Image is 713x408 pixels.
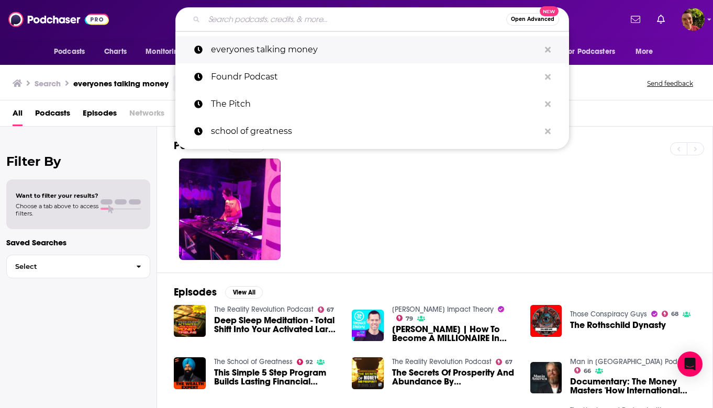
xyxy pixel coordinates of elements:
[6,237,150,247] p: Saved Searches
[8,9,109,29] img: Podchaser - Follow, Share and Rate Podcasts
[677,352,703,377] div: Open Intercom Messenger
[13,105,23,126] a: All
[47,42,98,62] button: open menu
[174,286,263,299] a: EpisodesView All
[570,357,692,366] a: Man in America Podcast
[682,8,705,31] button: Show profile menu
[214,357,293,366] a: The School of Greatness
[636,44,653,59] span: More
[16,202,98,217] span: Choose a tab above to access filters.
[174,139,219,152] h2: Podcasts
[392,368,518,386] a: The Secrets Of Prosperity And Abundance By Brian Scott (Unabridged Audiobook)
[392,368,518,386] span: The Secrets Of Prosperity And Abundance By [PERSON_NAME] (Unabridged Audiobook)
[104,44,127,59] span: Charts
[644,79,696,88] button: Send feedback
[16,192,98,199] span: Want to filter your results?
[318,307,335,313] a: 67
[565,44,615,59] span: For Podcasters
[214,368,340,386] a: This Simple 5 Step Program Builds Lasting Financial Freedom
[175,7,569,31] div: Search podcasts, credits, & more...
[570,377,696,395] a: Documentary: The Money Masters 'How International Bankers Gained Control of America'
[138,42,196,62] button: open menu
[175,36,569,63] a: everyones talking money
[558,42,630,62] button: open menu
[392,325,518,343] span: [PERSON_NAME] | How To Become A MILLIONAIRE In [DATE]: BUILD WEALTH Starting With $0
[530,362,562,394] img: Documentary: The Money Masters 'How International Bankers Gained Control of America'
[129,105,164,126] span: Networks
[584,369,591,373] span: 66
[7,263,128,270] span: Select
[662,311,678,317] a: 68
[570,377,696,395] span: Documentary: The Money Masters 'How International Bankers Gained Control of [GEOGRAPHIC_DATA]'
[175,118,569,145] a: school of greatness
[211,63,540,90] p: Foundr Podcast
[146,44,183,59] span: Monitoring
[671,312,678,316] span: 68
[175,63,569,90] a: Foundr Podcast
[211,36,540,63] p: everyones talking money
[574,367,591,373] a: 66
[496,359,513,365] a: 67
[392,357,492,366] a: The Reality Revolution Podcast
[306,360,313,365] span: 92
[682,8,705,31] span: Logged in as Marz
[570,321,666,330] a: The Rothschild Dynasty
[628,42,666,62] button: open menu
[35,105,70,126] a: Podcasts
[396,315,413,321] a: 79
[327,308,334,312] span: 67
[83,105,117,126] a: Episodes
[406,316,413,321] span: 79
[204,11,506,28] input: Search podcasts, credits, & more...
[35,78,61,88] h3: Search
[174,357,206,389] img: This Simple 5 Step Program Builds Lasting Financial Freedom
[174,305,206,337] img: Deep Sleep Meditation - Total Shift Into Your Activated Large Sums Of Money Timeline
[352,357,384,389] img: The Secrets Of Prosperity And Abundance By Brian Scott (Unabridged Audiobook)
[175,90,569,118] a: The Pitch
[352,310,384,342] img: Jaspreet Singh | How To Become A MILLIONAIRE In 2023: BUILD WEALTH Starting With $0
[511,17,554,22] span: Open Advanced
[211,118,540,145] p: school of greatness
[392,325,518,343] a: Jaspreet Singh | How To Become A MILLIONAIRE In 2023: BUILD WEALTH Starting With $0
[505,360,513,365] span: 67
[225,286,263,299] button: View All
[506,13,559,26] button: Open AdvancedNew
[211,90,540,118] p: The Pitch
[174,286,217,299] h2: Episodes
[653,10,669,28] a: Show notifications dropdown
[54,44,85,59] span: Podcasts
[174,139,265,152] a: PodcastsView All
[392,305,494,314] a: Tom Bilyeu's Impact Theory
[682,8,705,31] img: User Profile
[97,42,133,62] a: Charts
[297,359,313,365] a: 92
[73,78,169,88] h3: everyones talking money
[540,6,559,16] span: New
[530,305,562,337] img: The Rothschild Dynasty
[6,255,150,278] button: Select
[214,305,314,314] a: The Reality Revolution Podcast
[570,310,647,319] a: Those Conspiracy Guys
[214,316,340,334] a: Deep Sleep Meditation - Total Shift Into Your Activated Large Sums Of Money Timeline
[627,10,644,28] a: Show notifications dropdown
[6,154,150,169] h2: Filter By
